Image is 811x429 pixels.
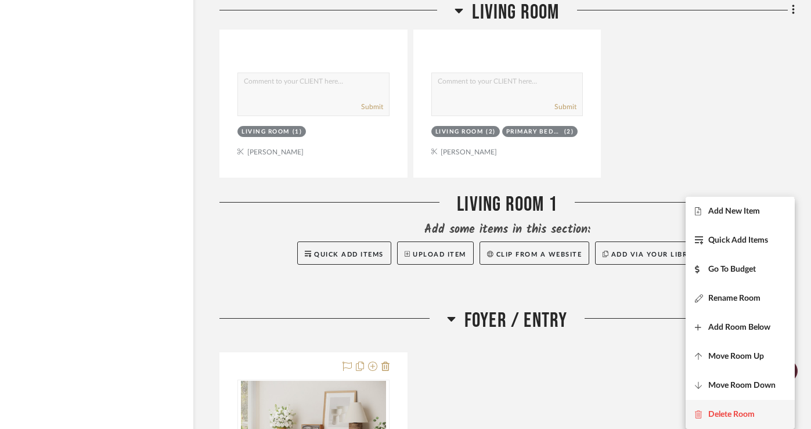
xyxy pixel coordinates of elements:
span: Rename Room [708,294,760,304]
span: Go To Budget [708,265,756,275]
span: Quick Add Items [708,236,768,246]
span: Add Room Below [708,323,770,333]
span: Move Room Up [708,352,764,362]
span: Add New Item [708,207,760,217]
span: Move Room Down [708,381,776,391]
span: Delete Room [708,410,755,420]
